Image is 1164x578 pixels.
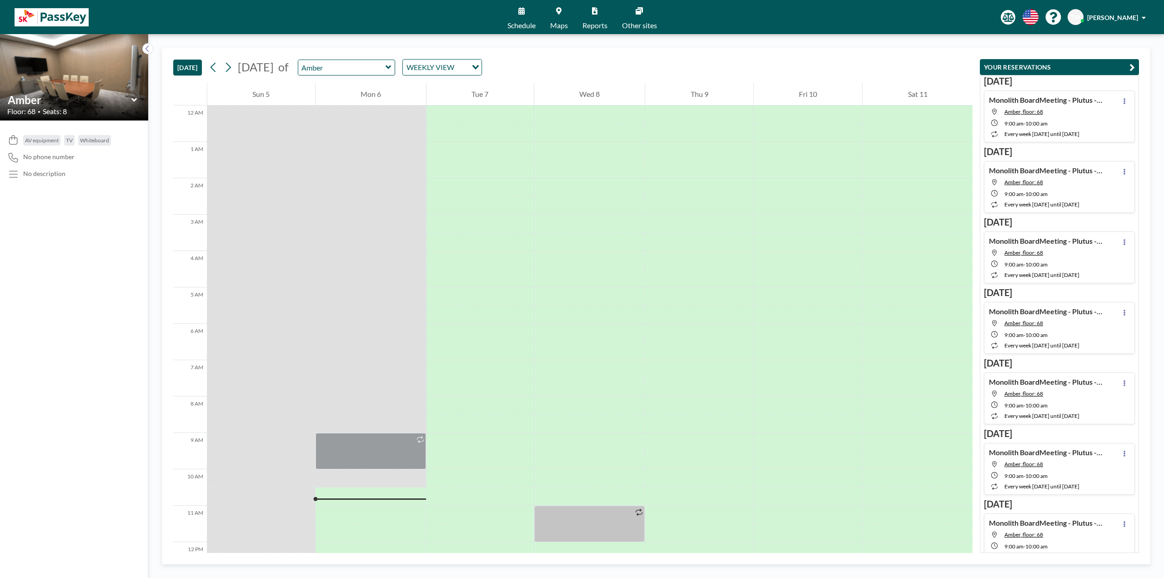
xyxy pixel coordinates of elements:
[173,215,207,251] div: 3 AM
[984,428,1135,439] h3: [DATE]
[1004,249,1043,256] span: Amber, floor: 68
[984,498,1135,510] h3: [DATE]
[989,307,1103,316] h4: Monolith BoardMeeting - Plutus - [PERSON_NAME]
[457,61,467,73] input: Search for option
[1025,472,1048,479] span: 10:00 AM
[754,83,863,106] div: Fri 10
[989,377,1103,387] h4: Monolith BoardMeeting - Plutus - [PERSON_NAME]
[507,22,536,29] span: Schedule
[1004,412,1079,419] span: every week [DATE] until [DATE]
[984,216,1135,228] h3: [DATE]
[1070,13,1081,21] span: TW
[43,107,67,116] span: Seats: 8
[173,60,202,75] button: [DATE]
[1025,191,1048,197] span: 10:00 AM
[1025,332,1048,338] span: 10:00 AM
[173,506,207,542] div: 11 AM
[989,236,1103,246] h4: Monolith BoardMeeting - Plutus - [PERSON_NAME]
[984,287,1135,298] h3: [DATE]
[989,448,1103,457] h4: Monolith BoardMeeting - Plutus - [PERSON_NAME]
[989,166,1103,175] h4: Monolith BoardMeeting - Plutus - [PERSON_NAME]
[23,170,65,178] div: No description
[1004,390,1043,397] span: Amber, floor: 68
[1004,108,1043,115] span: Amber, floor: 68
[1004,271,1079,278] span: every week [DATE] until [DATE]
[1024,402,1025,409] span: -
[863,83,973,106] div: Sat 11
[1024,261,1025,268] span: -
[405,61,456,73] span: WEEKLY VIEW
[989,518,1103,528] h4: Monolith BoardMeeting - Plutus - [PERSON_NAME]
[316,83,426,106] div: Mon 6
[622,22,657,29] span: Other sites
[1004,461,1043,467] span: Amber, floor: 68
[173,324,207,360] div: 6 AM
[1004,543,1024,550] span: 9:00 AM
[984,146,1135,157] h3: [DATE]
[984,357,1135,369] h3: [DATE]
[1004,332,1024,338] span: 9:00 AM
[1004,531,1043,538] span: Amber, floor: 68
[1004,320,1043,327] span: Amber, floor: 68
[8,93,131,106] input: Amber
[173,397,207,433] div: 8 AM
[1004,131,1079,137] span: every week [DATE] until [DATE]
[1025,120,1048,127] span: 10:00 AM
[980,59,1139,75] button: YOUR RESERVATIONS
[173,178,207,215] div: 2 AM
[173,433,207,469] div: 9 AM
[550,22,568,29] span: Maps
[7,107,35,116] span: Floor: 68
[66,137,73,144] span: TV
[173,106,207,142] div: 12 AM
[173,469,207,506] div: 10 AM
[15,8,89,26] img: organization-logo
[534,83,645,106] div: Wed 8
[173,287,207,324] div: 5 AM
[207,83,315,106] div: Sun 5
[1004,179,1043,186] span: Amber, floor: 68
[173,142,207,178] div: 1 AM
[80,137,109,144] span: Whiteboard
[1004,191,1024,197] span: 9:00 AM
[1004,472,1024,479] span: 9:00 AM
[1025,402,1048,409] span: 10:00 AM
[426,83,534,106] div: Tue 7
[1004,201,1079,208] span: every week [DATE] until [DATE]
[1024,120,1025,127] span: -
[1004,483,1079,490] span: every week [DATE] until [DATE]
[984,75,1135,87] h3: [DATE]
[1025,261,1048,268] span: 10:00 AM
[1025,543,1048,550] span: 10:00 AM
[23,153,75,161] span: No phone number
[1024,472,1025,479] span: -
[173,360,207,397] div: 7 AM
[25,137,59,144] span: AV equipment
[238,60,274,74] span: [DATE]
[403,60,482,75] div: Search for option
[1024,543,1025,550] span: -
[1024,332,1025,338] span: -
[1004,342,1079,349] span: every week [DATE] until [DATE]
[1087,14,1138,21] span: [PERSON_NAME]
[645,83,753,106] div: Thu 9
[1004,261,1024,268] span: 9:00 AM
[582,22,607,29] span: Reports
[173,251,207,287] div: 4 AM
[1004,402,1024,409] span: 9:00 AM
[38,109,40,115] span: •
[278,60,288,74] span: of
[989,95,1103,105] h4: Monolith BoardMeeting - Plutus - [PERSON_NAME]
[1024,191,1025,197] span: -
[298,60,386,75] input: Amber
[1004,120,1024,127] span: 9:00 AM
